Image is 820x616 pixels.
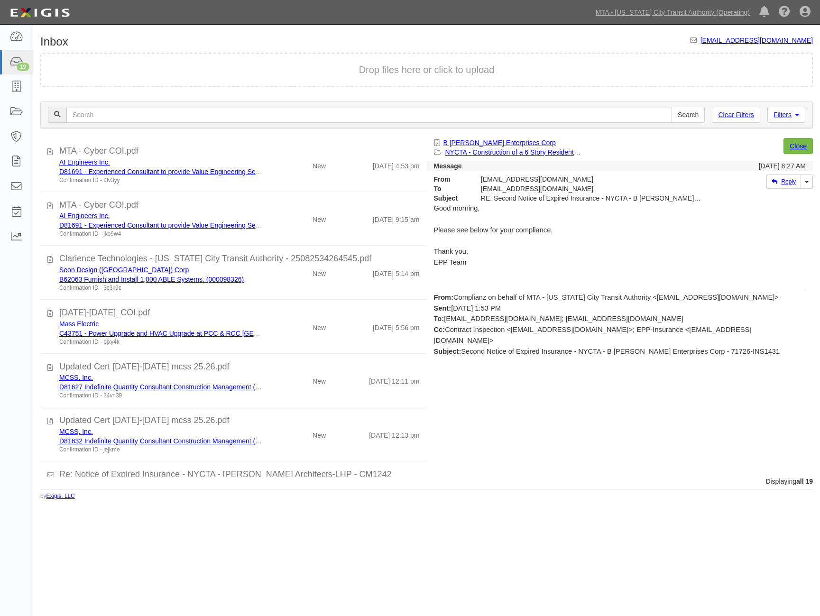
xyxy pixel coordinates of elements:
[59,307,420,319] div: 2025-2026_COI.pdf
[59,168,353,175] a: D81691 - Experienced Consultant to provide Value Engineering Services for Platform Screen Doors.
[369,427,419,440] div: [DATE] 12:13 pm
[40,492,75,500] small: by
[474,175,709,184] div: [EMAIL_ADDRESS][DOMAIN_NAME]
[59,446,264,454] div: Confirmation ID - jejkme
[59,373,264,382] div: MCSS, Inc.
[59,382,264,392] div: D81627 Indefinite Quantity Consultant Construction Management (CCM) and Inspection Services for M...
[369,373,419,386] div: [DATE] 12:11 pm
[434,294,780,355] span: Complianz on behalf of MTA - [US_STATE] City Transit Authority <[EMAIL_ADDRESS][DOMAIN_NAME]> [DA...
[373,319,420,332] div: [DATE] 5:56 pm
[66,107,672,123] input: Search
[59,176,264,184] div: Confirmation ID - t3v3yy
[59,230,264,238] div: Confirmation ID - jke9w4
[46,493,75,499] a: Exigis, LLC
[434,326,445,333] b: Cc:
[427,193,474,203] strong: Subject
[59,319,264,329] div: Mass Electric
[443,139,556,147] a: B [PERSON_NAME] Enterprises Corp
[59,427,264,436] div: MCSS, Inc.
[59,329,264,338] div: C43751 - Power Upgrade and HVAC Upgrade at PCC & RCC Manhattan. Electrical/Mechanical Work. (NYCT...
[59,221,264,230] div: D81691 - Experienced Consultant to provide Value Engineering Services for Platform Screen Doors.
[59,469,420,481] div: Re: Notice of Expired Insurance - NYCTA - Lee Harris Pomeroy Architects-LHP - CM1242
[313,319,326,332] div: New
[700,37,813,44] a: [EMAIL_ADDRESS][DOMAIN_NAME]
[313,211,326,224] div: New
[434,348,461,355] b: Subject:
[373,211,420,224] div: [DATE] 9:15 am
[59,167,264,176] div: D81691 - Experienced Consultant to provide Value Engineering Services for Platform Screen Doors.
[7,4,73,21] img: logo-5460c22ac91f19d4615b14bd174203de0afe785f0fc80cf4dbbc73dc1793850b.png
[759,161,806,171] div: [DATE] 8:27 AM
[591,3,755,22] a: MTA - [US_STATE] City Transit Authority (Operating)
[59,145,420,157] div: MTA - Cyber COI.pdf
[427,184,474,193] strong: To
[712,107,760,123] a: Clear Filters
[59,320,99,328] a: Mass Electric
[313,157,326,171] div: New
[59,275,264,284] div: B62063 Furnish and Install 1,000 ABLE Systems. (000098326)
[59,361,420,373] div: Updated Cert 1627-1632 mcss 25.26.pdf
[59,330,461,337] a: C43751 - Power Upgrade and HVAC Upgrade at PCC & RCC [GEOGRAPHIC_DATA]. Electrical/Mechanical Wor...
[59,276,244,283] a: B62063 Furnish and Install 1,000 ABLE Systems. (000098326)
[59,338,264,346] div: Confirmation ID - pjxy4k
[59,199,420,211] div: MTA - Cyber COI.pdf
[59,437,497,445] a: D81632 Indefinite Quantity Consultant Construction Management (CCM) and Inspection Services for M...
[313,265,326,278] div: New
[434,162,462,170] strong: Message
[59,266,189,274] a: Seon Design ([GEOGRAPHIC_DATA]) Corp
[59,428,93,435] a: MCSS, Inc.
[59,253,420,265] div: Clarience Technologies - New York City Transit Authority - 25082534264545.pdf
[17,63,29,71] div: 19
[59,157,264,167] div: AI Engineers Inc.
[59,392,264,400] div: Confirmation ID - 34vn39
[474,184,709,193] div: hangdongzhang@gmail.com
[434,226,553,234] span: Please see below for your compliance.
[59,374,93,381] a: MCSS, Inc.
[59,158,110,166] a: AI Engineers Inc.
[434,248,469,255] span: Thank you,
[59,284,264,292] div: Confirmation ID - 3c3k9c
[40,36,68,48] h1: Inbox
[783,138,813,154] a: Close
[434,258,467,266] span: EPP Team
[767,107,805,123] a: Filters
[434,204,480,212] span: Good morning,
[359,63,495,77] button: Drop files here or click to upload
[59,212,110,220] a: AI Engineers Inc.
[434,304,451,312] b: Sent:
[766,175,801,189] a: Reply
[427,203,813,363] div: Confidentiality Note: This e-mail, and any attachment to it, may contain privileged and confident...
[445,148,606,156] a: NYCTA - Construction of a 6 Story Residential Building
[779,7,790,18] i: Help Center - Complianz
[59,211,264,221] div: AI Engineers Inc.
[434,294,454,301] span: From:
[313,373,326,386] div: New
[373,157,420,171] div: [DATE] 4:53 pm
[59,414,420,427] div: Updated Cert 1627-1632 mcss 25.26.pdf
[59,221,353,229] a: D81691 - Experienced Consultant to provide Value Engineering Services for Platform Screen Doors.
[59,436,264,446] div: D81632 Indefinite Quantity Consultant Construction Management (CCM) and Inspection Services for M...
[373,265,420,278] div: [DATE] 5:14 pm
[672,107,705,123] input: Search
[313,427,326,440] div: New
[434,315,444,322] b: To:
[474,193,709,203] div: RE: Second Notice of Expired Insurance - NYCTA - B Sosa Enterprises Corp - 71726-INS1431 -URGENT!!!
[33,477,820,486] div: Displaying
[59,383,463,391] a: D81627 Indefinite Quantity Consultant Construction Management (CCM) and Inspection Services for M...
[59,265,264,275] div: Seon Design (USA) Corp
[796,478,813,485] b: all 19
[427,175,474,184] strong: From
